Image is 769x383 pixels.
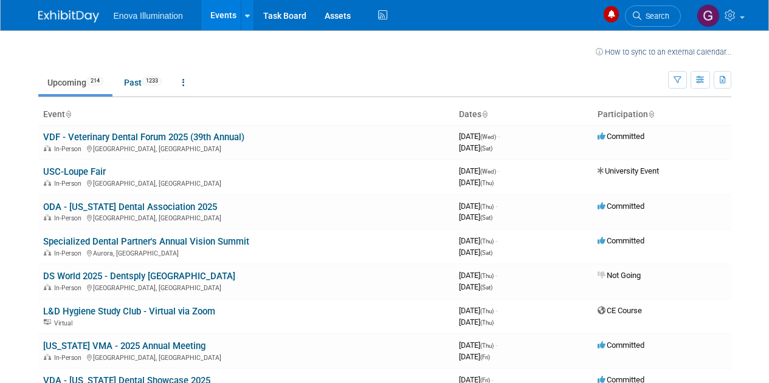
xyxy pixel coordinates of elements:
img: In-Person Event [44,284,51,290]
a: Specialized Dental Partner's Annual Vision Summit [43,236,249,247]
img: In-Person Event [44,214,51,220]
span: (Thu) [480,238,494,245]
th: Event [38,104,454,125]
span: - [495,306,497,315]
span: In-Person [54,145,85,153]
div: [GEOGRAPHIC_DATA], [GEOGRAPHIC_DATA] [43,352,449,362]
div: [GEOGRAPHIC_DATA], [GEOGRAPHIC_DATA] [43,282,449,292]
span: (Sat) [480,284,492,291]
span: In-Person [54,284,85,292]
span: (Thu) [480,319,494,326]
span: (Wed) [480,168,496,175]
span: [DATE] [459,341,497,350]
div: [GEOGRAPHIC_DATA], [GEOGRAPHIC_DATA] [43,178,449,188]
span: University Event [598,166,659,175]
span: Committed [598,341,644,350]
span: - [495,271,497,280]
span: Virtual [54,319,76,327]
span: (Sat) [480,249,492,256]
span: [DATE] [459,212,492,222]
a: ODA - [US_STATE] Dental Association 2025 [43,202,217,212]
span: CE Course [598,306,642,315]
span: (Thu) [480,180,494,186]
a: L&D Hygiene Study Club - Virtual via Zoom [43,306,215,317]
a: USC-Loupe Fair [43,166,106,177]
span: - [495,236,497,245]
span: [DATE] [459,282,492,291]
span: (Wed) [480,134,496,140]
th: Participation [593,104,731,125]
div: [GEOGRAPHIC_DATA], [GEOGRAPHIC_DATA] [43,143,449,153]
div: [GEOGRAPHIC_DATA], [GEOGRAPHIC_DATA] [43,212,449,222]
img: Virtual Event [44,319,51,325]
a: Sort by Event Name [65,109,71,119]
span: [DATE] [459,352,490,361]
span: [DATE] [459,166,500,175]
span: (Thu) [480,203,494,210]
span: - [498,132,500,141]
a: Search [625,5,681,27]
span: Search [641,12,669,21]
span: Committed [598,236,644,245]
img: In-Person Event [44,180,51,186]
span: Committed [598,132,644,141]
a: Sort by Start Date [481,109,488,119]
span: - [495,202,497,211]
span: Not Going [598,271,641,280]
img: Garrett Alcaraz [697,4,720,27]
span: [DATE] [459,271,497,280]
span: - [495,341,497,350]
span: [DATE] [459,248,492,257]
span: [DATE] [459,143,492,152]
span: (Thu) [480,342,494,349]
span: (Sat) [480,214,492,221]
span: [DATE] [459,202,497,211]
span: Enova Illumination [114,11,183,21]
span: In-Person [54,214,85,222]
span: In-Person [54,249,85,257]
th: Dates [454,104,593,125]
span: In-Person [54,180,85,188]
a: Past1233 [115,71,171,94]
span: [DATE] [459,132,500,141]
a: Sort by Participation Type [648,109,654,119]
img: ExhibitDay [38,10,99,22]
span: Committed [598,202,644,211]
span: [DATE] [459,306,497,315]
span: [DATE] [459,236,497,245]
span: [DATE] [459,178,494,187]
span: 214 [87,76,103,86]
img: In-Person Event [44,249,51,256]
a: [US_STATE] VMA - 2025 Annual Meeting [43,341,205,351]
span: - [498,166,500,175]
span: (Thu) [480,273,494,279]
span: In-Person [54,354,85,362]
a: How to sync to an external calendar... [596,47,731,56]
span: 1233 [142,76,162,86]
a: DS World 2025 - Dentsply [GEOGRAPHIC_DATA] [43,271,235,282]
span: (Sat) [480,145,492,152]
span: (Thu) [480,308,494,314]
img: In-Person Event [44,354,51,360]
a: VDF - Veterinary Dental Forum 2025 (39th Annual) [43,132,244,143]
div: Aurora, [GEOGRAPHIC_DATA] [43,248,449,257]
a: Upcoming214 [38,71,112,94]
span: [DATE] [459,317,494,327]
img: In-Person Event [44,145,51,151]
span: (Fri) [480,354,490,361]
